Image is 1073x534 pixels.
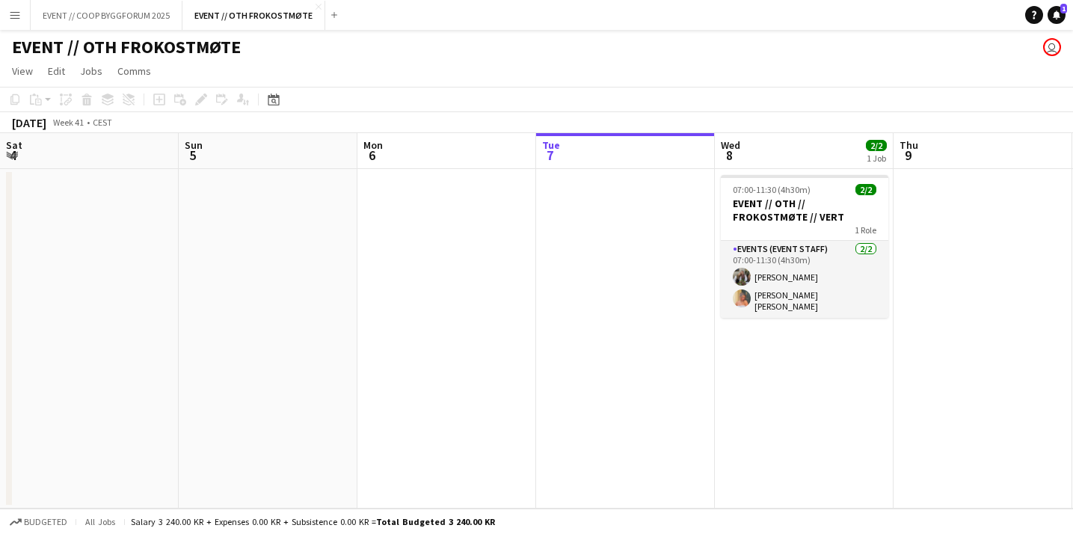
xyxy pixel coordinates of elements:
[540,147,560,164] span: 7
[7,514,70,530] button: Budgeted
[12,36,241,58] h1: EVENT // OTH FROKOSTMØTE
[1048,6,1066,24] a: 1
[12,115,46,130] div: [DATE]
[733,184,811,195] span: 07:00-11:30 (4h30m)
[82,516,118,527] span: All jobs
[48,64,65,78] span: Edit
[542,138,560,152] span: Tue
[31,1,182,30] button: EVENT // COOP BYGGFORUM 2025
[80,64,102,78] span: Jobs
[182,1,325,30] button: EVENT // OTH FROKOSTMØTE
[866,140,887,151] span: 2/2
[363,138,383,152] span: Mon
[361,147,383,164] span: 6
[185,138,203,152] span: Sun
[117,64,151,78] span: Comms
[900,138,918,152] span: Thu
[721,241,888,318] app-card-role: Events (Event Staff)2/207:00-11:30 (4h30m)[PERSON_NAME][PERSON_NAME] [PERSON_NAME]
[111,61,157,81] a: Comms
[867,153,886,164] div: 1 Job
[855,184,876,195] span: 2/2
[721,175,888,318] app-job-card: 07:00-11:30 (4h30m)2/2EVENT // OTH // FROKOSTMØTE // VERT1 RoleEvents (Event Staff)2/207:00-11:30...
[93,117,112,128] div: CEST
[855,224,876,236] span: 1 Role
[719,147,740,164] span: 8
[42,61,71,81] a: Edit
[721,197,888,224] h3: EVENT // OTH // FROKOSTMØTE // VERT
[74,61,108,81] a: Jobs
[24,517,67,527] span: Budgeted
[721,138,740,152] span: Wed
[131,516,495,527] div: Salary 3 240.00 KR + Expenses 0.00 KR + Subsistence 0.00 KR =
[6,61,39,81] a: View
[4,147,22,164] span: 4
[897,147,918,164] span: 9
[12,64,33,78] span: View
[1043,38,1061,56] app-user-avatar: Rikke Bjørneng
[49,117,87,128] span: Week 41
[376,516,495,527] span: Total Budgeted 3 240.00 KR
[1060,4,1067,13] span: 1
[6,138,22,152] span: Sat
[182,147,203,164] span: 5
